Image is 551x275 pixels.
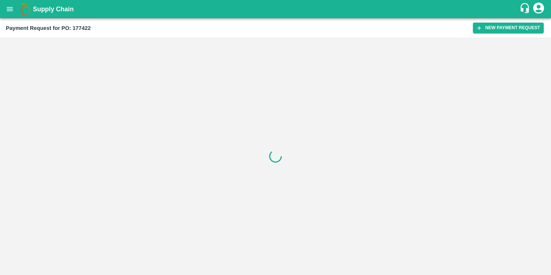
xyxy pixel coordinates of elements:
div: customer-support [519,3,532,16]
img: logo [18,2,33,16]
button: open drawer [1,1,18,18]
div: account of current user [532,1,545,17]
a: Supply Chain [33,4,519,14]
button: New Payment Request [473,23,544,33]
b: Supply Chain [33,5,74,13]
b: Payment Request for PO: 177422 [6,25,91,31]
